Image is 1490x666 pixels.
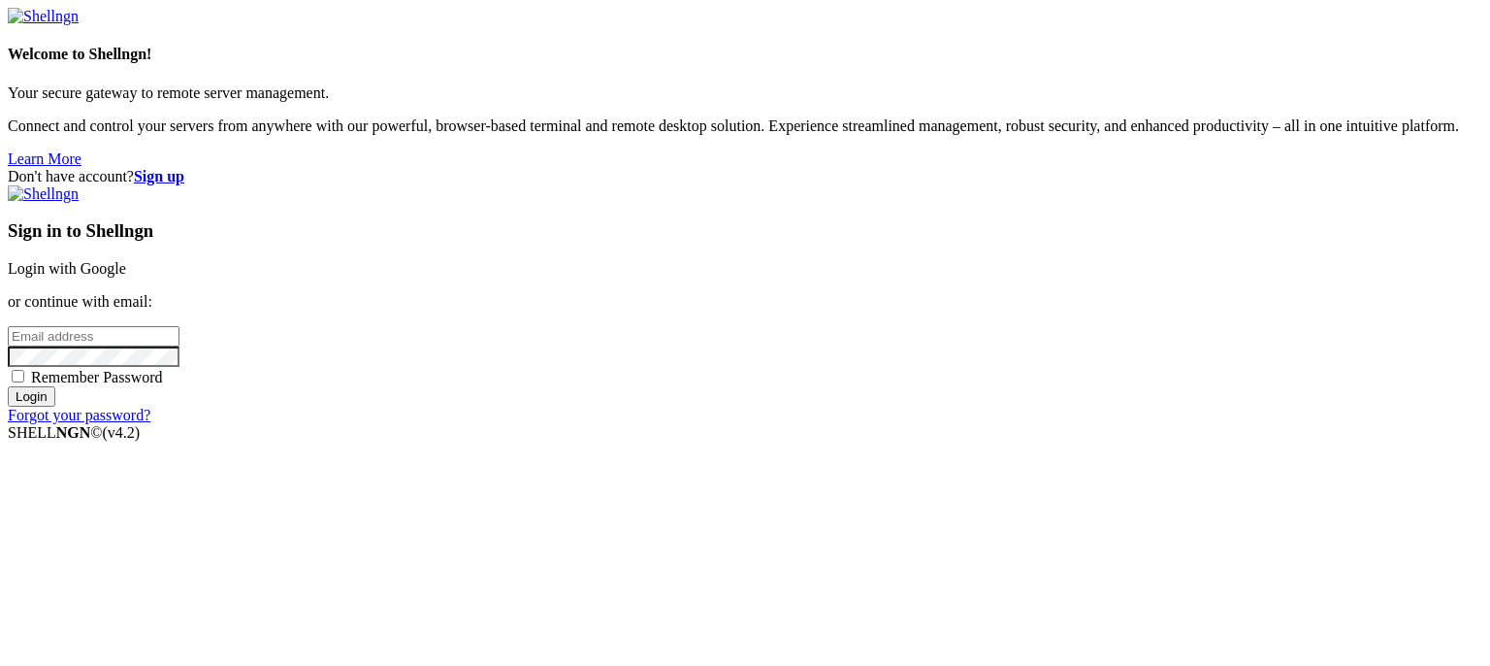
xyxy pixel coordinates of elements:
[8,8,79,25] img: Shellngn
[8,185,79,203] img: Shellngn
[8,168,1482,185] div: Don't have account?
[134,168,184,184] a: Sign up
[8,150,81,167] a: Learn More
[8,220,1482,242] h3: Sign in to Shellngn
[8,84,1482,102] p: Your secure gateway to remote server management.
[8,293,1482,311] p: or continue with email:
[8,386,55,407] input: Login
[8,407,150,423] a: Forgot your password?
[31,369,163,385] span: Remember Password
[8,326,179,347] input: Email address
[8,46,1482,63] h4: Welcome to Shellngn!
[8,117,1482,135] p: Connect and control your servers from anywhere with our powerful, browser-based terminal and remo...
[103,424,141,441] span: 4.2.0
[12,370,24,383] input: Remember Password
[8,424,140,441] span: SHELL ©
[8,260,126,277] a: Login with Google
[56,424,91,441] b: NGN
